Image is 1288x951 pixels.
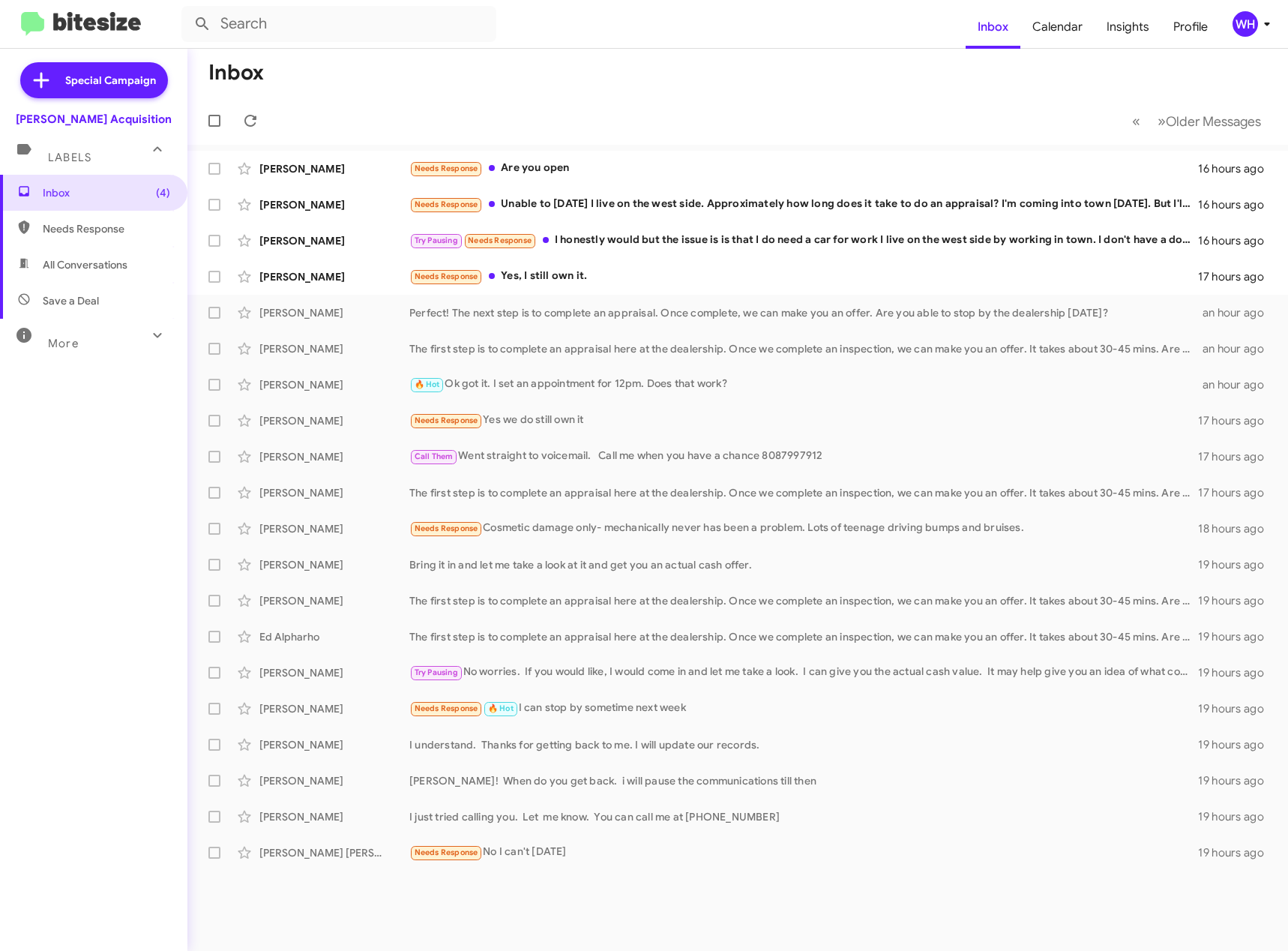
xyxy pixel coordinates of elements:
div: 17 hours ago [1198,413,1276,428]
a: Profile [1161,5,1220,49]
div: [PERSON_NAME] [259,773,409,788]
div: 19 hours ago [1198,557,1276,572]
div: Bring it in and let me take a look at it and get you an actual cash offer. [409,557,1198,572]
div: 19 hours ago [1198,737,1276,752]
div: 17 hours ago [1198,449,1276,464]
div: [PERSON_NAME] Acquisition [16,112,172,127]
div: Went straight to voicemail. Call me when you have a chance 8087997912 [409,448,1198,465]
div: [PERSON_NAME] [PERSON_NAME] [259,845,409,860]
div: 19 hours ago [1198,701,1276,716]
span: 🔥 Hot [415,379,440,389]
nav: Page navigation example [1124,106,1270,136]
span: Inbox [43,185,170,200]
span: Needs Response [43,221,170,236]
span: Save a Deal [43,293,99,308]
span: Labels [48,151,91,164]
input: Search [181,6,496,42]
div: [PERSON_NAME] [259,413,409,428]
div: [PERSON_NAME] [259,233,409,248]
div: [PERSON_NAME] [259,377,409,392]
h1: Inbox [208,61,264,85]
div: [PERSON_NAME] [259,809,409,824]
div: an hour ago [1203,305,1276,320]
div: Yes we do still own it [409,412,1198,429]
span: 🔥 Hot [488,703,514,713]
div: [PERSON_NAME] [259,701,409,716]
div: [PERSON_NAME] [259,341,409,356]
div: [PERSON_NAME] [259,197,409,212]
div: 19 hours ago [1198,845,1276,860]
div: an hour ago [1203,377,1276,392]
div: I can stop by sometime next week [409,700,1198,717]
div: Yes, I still own it. [409,268,1198,285]
div: 19 hours ago [1198,629,1276,644]
div: I just tried calling you. Let me know. You can call me at [PHONE_NUMBER] [409,809,1198,824]
div: [PERSON_NAME] [259,557,409,572]
span: Needs Response [415,271,478,281]
span: Needs Response [415,703,478,713]
div: 18 hours ago [1198,521,1276,536]
div: [PERSON_NAME] [259,449,409,464]
span: « [1132,112,1140,130]
div: 19 hours ago [1198,665,1276,680]
div: No worries. If you would like, I would come in and let me take a look. I can give you the actual ... [409,664,1198,681]
span: Try Pausing [415,235,458,245]
div: 16 hours ago [1198,233,1276,248]
span: Needs Response [415,415,478,425]
div: [PERSON_NAME] [259,521,409,536]
div: [PERSON_NAME] [259,665,409,680]
div: The first step is to complete an appraisal here at the dealership. Once we complete an inspection... [409,593,1198,608]
span: Needs Response [415,523,478,533]
button: WH [1220,11,1272,37]
div: No I can't [DATE] [409,844,1198,861]
div: [PERSON_NAME] [259,485,409,500]
div: 17 hours ago [1198,269,1276,284]
div: Cosmetic damage only- mechanically never has been a problem. Lots of teenage driving bumps and br... [409,520,1198,537]
div: [PERSON_NAME] [259,305,409,320]
div: 16 hours ago [1198,197,1276,212]
div: Perfect! The next step is to complete an appraisal. Once complete, we can make you an offer. Are ... [409,305,1203,320]
div: 19 hours ago [1198,773,1276,788]
span: Older Messages [1166,113,1261,130]
div: The first step is to complete an appraisal here at the dealership. Once we complete an inspection... [409,485,1198,500]
span: Needs Response [468,235,532,245]
div: Ok got it. I set an appointment for 12pm. Does that work? [409,376,1203,393]
a: Insights [1095,5,1161,49]
div: 17 hours ago [1198,485,1276,500]
span: Try Pausing [415,667,458,677]
button: Previous [1123,106,1149,136]
div: an hour ago [1203,341,1276,356]
span: Special Campaign [65,73,156,88]
span: (4) [156,185,170,200]
span: Needs Response [415,199,478,209]
div: [PERSON_NAME]! When do you get back. i will pause the communications till then [409,773,1198,788]
button: Next [1149,106,1270,136]
div: The first step is to complete an appraisal here at the dealership. Once we complete an inspection... [409,629,1198,644]
div: Ed Alpharho [259,629,409,644]
a: Special Campaign [20,62,168,98]
span: » [1158,112,1166,130]
div: 19 hours ago [1198,809,1276,824]
div: [PERSON_NAME] [259,593,409,608]
span: Needs Response [415,163,478,173]
div: WH [1233,11,1258,37]
div: 19 hours ago [1198,593,1276,608]
span: All Conversations [43,257,127,272]
div: I honestly would but the issue is is that I do need a car for work I live on the west side by wor... [409,232,1198,249]
div: [PERSON_NAME] [259,161,409,176]
div: Unable to [DATE] I live on the west side. Approximately how long does it take to do an appraisal?... [409,196,1198,213]
span: Call Them [415,451,454,461]
div: The first step is to complete an appraisal here at the dealership. Once we complete an inspection... [409,341,1203,356]
div: [PERSON_NAME] [259,737,409,752]
a: Inbox [966,5,1020,49]
div: I understand. Thanks for getting back to me. I will update our records. [409,737,1198,752]
a: Calendar [1020,5,1095,49]
div: Are you open [409,160,1198,177]
div: 16 hours ago [1198,161,1276,176]
span: More [48,337,79,350]
div: [PERSON_NAME] [259,269,409,284]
